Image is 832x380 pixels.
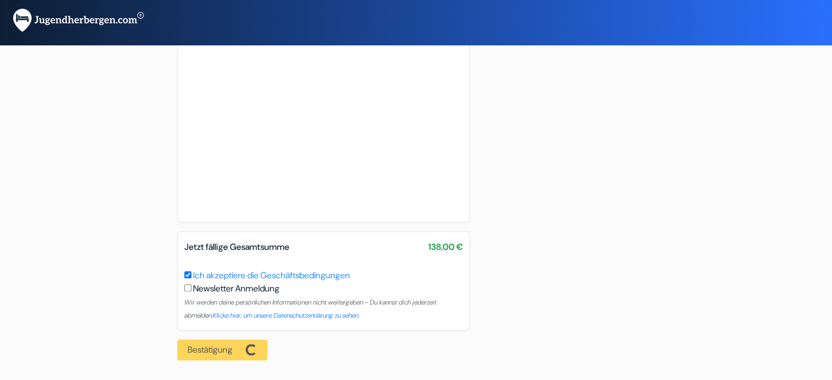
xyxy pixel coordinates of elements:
[13,9,144,32] img: Jugendherbergen.com
[428,241,463,254] span: 138,00 €
[184,298,437,320] small: Wir werden deine persönlichen Informationen nicht weitergeben - Du kannst dich jederzeit abmelden.
[213,311,359,320] a: Klicke hier, um unsere Datenschutzerklärung zu sehen.
[193,282,280,295] label: Newsletter Anmeldung
[184,241,289,253] span: Jetzt fällige Gesamtsumme
[193,270,350,281] a: Ich akzeptiere die Geschäftsbedingungen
